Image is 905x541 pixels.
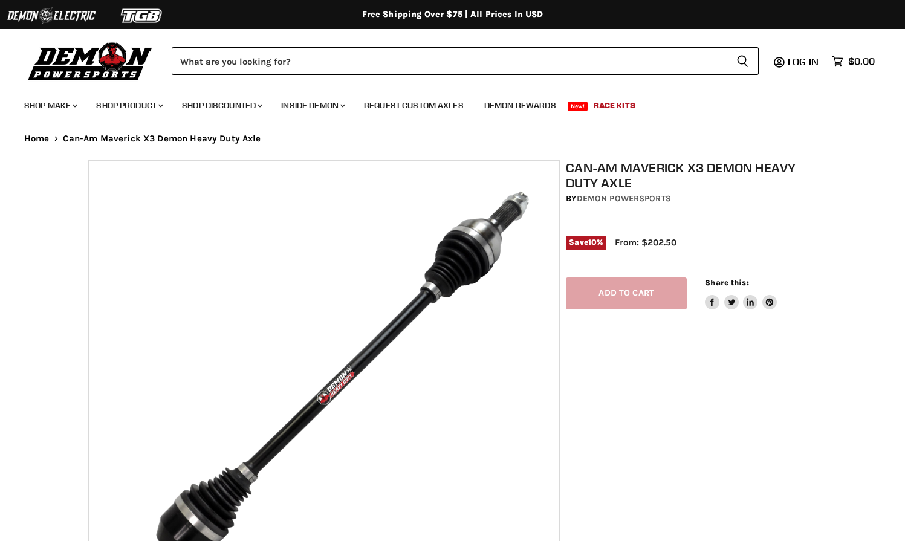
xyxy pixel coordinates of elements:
[782,56,826,67] a: Log in
[15,88,872,118] ul: Main menu
[615,237,676,248] span: From: $202.50
[97,4,187,27] img: TGB Logo 2
[826,53,881,70] a: $0.00
[272,93,352,118] a: Inside Demon
[87,93,170,118] a: Shop Product
[15,93,85,118] a: Shop Make
[588,238,597,247] span: 10
[63,134,261,144] span: Can-Am Maverick X3 Demon Heavy Duty Axle
[568,102,588,111] span: New!
[355,93,473,118] a: Request Custom Axles
[566,160,823,190] h1: Can-Am Maverick X3 Demon Heavy Duty Axle
[788,56,819,68] span: Log in
[705,278,748,287] span: Share this:
[172,47,727,75] input: Search
[577,193,671,204] a: Demon Powersports
[566,236,606,249] span: Save %
[173,93,270,118] a: Shop Discounted
[848,56,875,67] span: $0.00
[705,277,777,309] aside: Share this:
[24,39,157,82] img: Demon Powersports
[6,4,97,27] img: Demon Electric Logo 2
[24,134,50,144] a: Home
[475,93,565,118] a: Demon Rewards
[727,47,759,75] button: Search
[585,93,644,118] a: Race Kits
[566,192,823,206] div: by
[172,47,759,75] form: Product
